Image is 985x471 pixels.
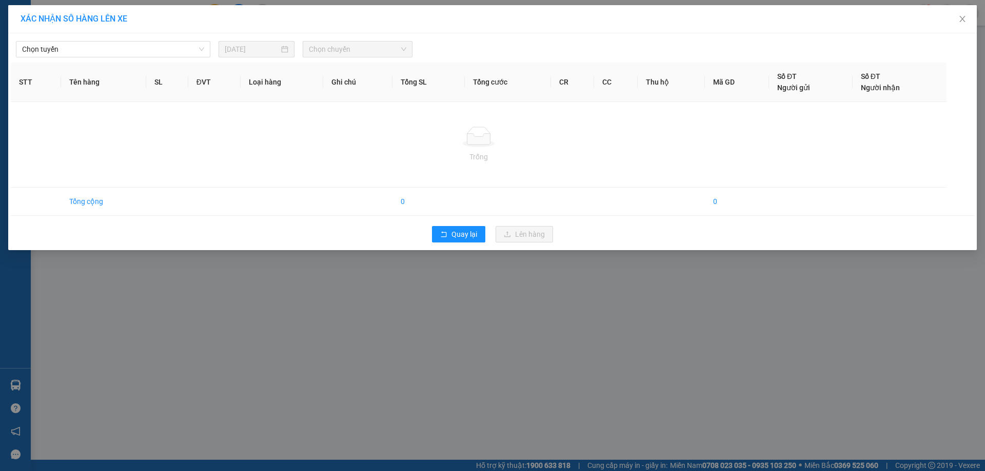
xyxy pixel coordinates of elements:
[392,188,465,216] td: 0
[146,63,188,102] th: SL
[432,226,485,242] button: rollbackQuay lại
[61,63,146,102] th: Tên hàng
[451,229,477,240] span: Quay lại
[309,42,406,57] span: Chọn chuyến
[392,63,465,102] th: Tổng SL
[61,188,146,216] td: Tổng cộng
[594,63,638,102] th: CC
[551,63,595,102] th: CR
[21,14,127,24] span: XÁC NHẬN SỐ HÀNG LÊN XE
[958,15,967,23] span: close
[861,84,900,92] span: Người nhận
[777,84,810,92] span: Người gửi
[241,63,323,102] th: Loại hàng
[705,63,769,102] th: Mã GD
[638,63,704,102] th: Thu hộ
[440,231,447,239] span: rollback
[188,63,241,102] th: ĐVT
[225,44,279,55] input: 16/08/2025
[19,151,938,162] div: Trống
[777,72,797,80] span: Số ĐT
[705,188,769,216] td: 0
[465,63,551,102] th: Tổng cước
[496,226,553,242] button: uploadLên hàng
[11,63,61,102] th: STT
[948,5,977,34] button: Close
[22,42,204,57] span: Chọn tuyến
[861,72,880,80] span: Số ĐT
[323,63,393,102] th: Ghi chú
